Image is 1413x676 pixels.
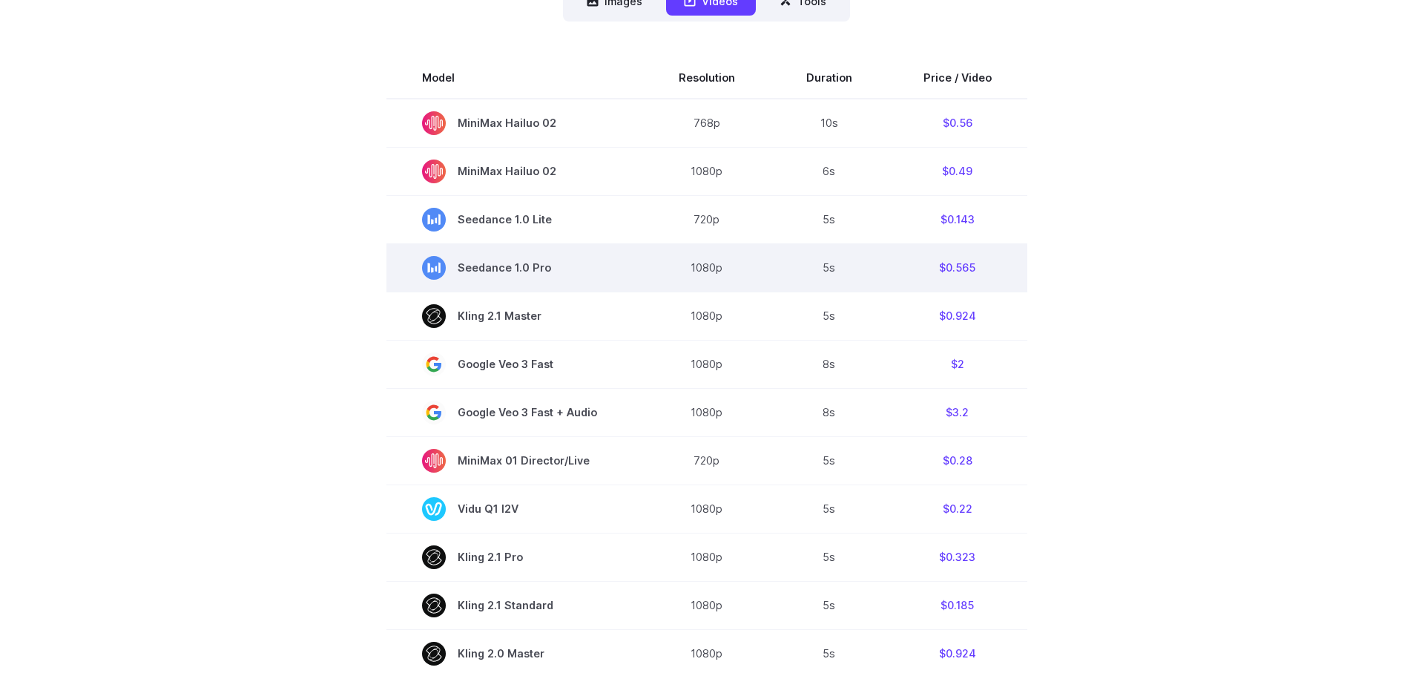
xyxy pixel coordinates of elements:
[888,533,1027,581] td: $0.323
[771,57,888,99] th: Duration
[771,195,888,243] td: 5s
[422,545,607,569] span: Kling 2.1 Pro
[771,581,888,629] td: 5s
[643,147,771,195] td: 1080p
[888,99,1027,148] td: $0.56
[888,436,1027,485] td: $0.28
[422,352,607,376] span: Google Veo 3 Fast
[643,195,771,243] td: 720p
[643,292,771,340] td: 1080p
[643,57,771,99] th: Resolution
[422,160,607,183] span: MiniMax Hailuo 02
[422,594,607,617] span: Kling 2.1 Standard
[888,340,1027,388] td: $2
[643,436,771,485] td: 720p
[422,111,607,135] span: MiniMax Hailuo 02
[643,340,771,388] td: 1080p
[643,388,771,436] td: 1080p
[771,436,888,485] td: 5s
[888,243,1027,292] td: $0.565
[422,497,607,521] span: Vidu Q1 I2V
[422,642,607,666] span: Kling 2.0 Master
[888,292,1027,340] td: $0.924
[643,99,771,148] td: 768p
[771,388,888,436] td: 8s
[386,57,643,99] th: Model
[422,304,607,328] span: Kling 2.1 Master
[422,401,607,424] span: Google Veo 3 Fast + Audio
[888,195,1027,243] td: $0.143
[422,449,607,473] span: MiniMax 01 Director/Live
[888,485,1027,533] td: $0.22
[643,243,771,292] td: 1080p
[888,147,1027,195] td: $0.49
[888,57,1027,99] th: Price / Video
[771,99,888,148] td: 10s
[888,388,1027,436] td: $3.2
[643,581,771,629] td: 1080p
[771,533,888,581] td: 5s
[771,243,888,292] td: 5s
[771,147,888,195] td: 6s
[771,485,888,533] td: 5s
[771,340,888,388] td: 8s
[422,256,607,280] span: Seedance 1.0 Pro
[643,485,771,533] td: 1080p
[888,581,1027,629] td: $0.185
[771,292,888,340] td: 5s
[422,208,607,232] span: Seedance 1.0 Lite
[643,533,771,581] td: 1080p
